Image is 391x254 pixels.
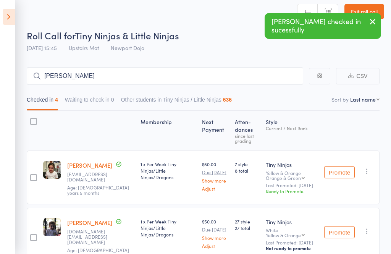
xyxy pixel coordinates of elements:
[121,93,232,110] button: Other students in Tiny Ninjas / Little Ninjas636
[266,228,318,238] div: White
[67,161,112,169] a: [PERSON_NAME]
[263,114,321,147] div: Style
[266,245,318,251] div: Not ready to promote
[202,186,229,191] a: Adjust
[202,161,229,191] div: $50.00
[266,183,318,188] small: Last Promoted: [DATE]
[223,97,232,103] div: 636
[27,29,75,42] span: Roll Call for
[266,240,318,245] small: Last Promoted: [DATE]
[75,29,179,42] span: Tiny Ninjas & Little Ninjas
[324,166,355,178] button: Promote
[67,229,117,245] small: j.rich@live.com.au
[202,243,229,248] a: Adjust
[67,184,129,196] span: Age: [DEMOGRAPHIC_DATA] years 5 months
[69,44,99,52] span: Upstairs Mat
[111,97,114,103] div: 0
[265,13,381,39] div: [PERSON_NAME] checked in sucessfully
[266,126,318,131] div: Current / Next Rank
[141,161,196,180] div: 1 x Per Week Tiny Ninjas/Little Ninjas/Dragons
[336,68,380,84] button: CSV
[137,114,199,147] div: Membership
[232,114,263,147] div: Atten­dances
[27,93,58,110] button: Checked in4
[43,218,61,236] img: image1740545250.png
[202,235,229,240] a: Show more
[202,218,229,248] div: $50.00
[235,167,260,174] span: 8 total
[266,233,301,238] div: Yellow & Orange
[344,4,384,19] a: Exit roll call
[67,218,112,226] a: [PERSON_NAME]
[235,161,260,167] span: 7 style
[27,67,303,85] input: Search by name
[235,218,260,225] span: 27 style
[55,97,58,103] div: 4
[199,114,232,147] div: Next Payment
[202,227,229,232] small: Due [DATE]
[65,93,114,110] button: Waiting to check in0
[266,218,318,226] div: Tiny Ninjas
[27,44,57,52] span: [DATE] 15:45
[202,178,229,183] a: Show more
[235,225,260,231] span: 27 total
[266,175,301,180] div: Orange & Green
[324,226,355,238] button: Promote
[67,171,117,183] small: isaaclobo@gmail.com
[141,218,196,238] div: 1 x Per Week Tiny Ninjas/Little Ninjas/Dragons
[266,170,318,180] div: Yellow & Orange
[350,95,376,103] div: Last name
[202,170,229,175] small: Due [DATE]
[43,161,61,179] img: image1744267427.png
[111,44,144,52] span: Newport Dojo
[331,95,349,103] label: Sort by
[266,188,318,194] div: Ready to Promote
[266,161,318,168] div: Tiny Ninjas
[235,133,260,143] div: since last grading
